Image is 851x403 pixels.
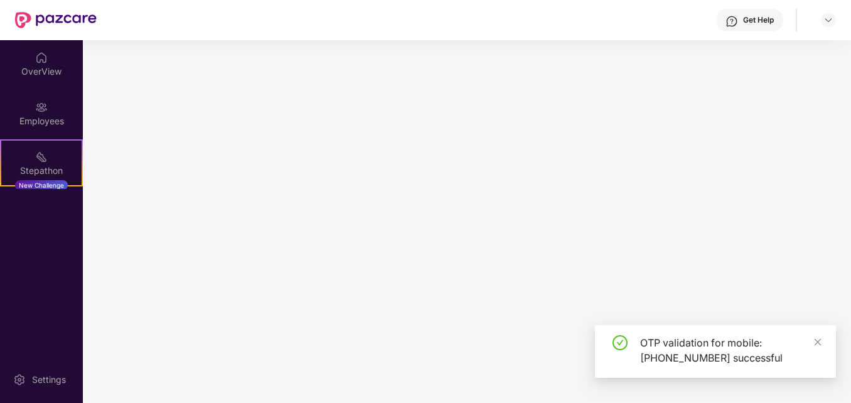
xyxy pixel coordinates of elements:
[640,335,821,365] div: OTP validation for mobile: [PHONE_NUMBER] successful
[613,335,628,350] span: check-circle
[35,51,48,64] img: svg+xml;base64,PHN2ZyBpZD0iSG9tZSIgeG1sbnM9Imh0dHA6Ly93d3cudzMub3JnLzIwMDAvc3ZnIiB3aWR0aD0iMjAiIG...
[1,164,82,177] div: Stepathon
[725,15,738,28] img: svg+xml;base64,PHN2ZyBpZD0iSGVscC0zMngzMiIgeG1sbnM9Imh0dHA6Ly93d3cudzMub3JnLzIwMDAvc3ZnIiB3aWR0aD...
[35,151,48,163] img: svg+xml;base64,PHN2ZyB4bWxucz0iaHR0cDovL3d3dy53My5vcmcvMjAwMC9zdmciIHdpZHRoPSIyMSIgaGVpZ2h0PSIyMC...
[15,12,97,28] img: New Pazcare Logo
[35,101,48,114] img: svg+xml;base64,PHN2ZyBpZD0iRW1wbG95ZWVzIiB4bWxucz0iaHR0cDovL3d3dy53My5vcmcvMjAwMC9zdmciIHdpZHRoPS...
[28,373,70,386] div: Settings
[13,373,26,386] img: svg+xml;base64,PHN2ZyBpZD0iU2V0dGluZy0yMHgyMCIgeG1sbnM9Imh0dHA6Ly93d3cudzMub3JnLzIwMDAvc3ZnIiB3aW...
[15,180,68,190] div: New Challenge
[823,15,833,25] img: svg+xml;base64,PHN2ZyBpZD0iRHJvcGRvd24tMzJ4MzIiIHhtbG5zPSJodHRwOi8vd3d3LnczLm9yZy8yMDAwL3N2ZyIgd2...
[743,15,774,25] div: Get Help
[813,338,822,347] span: close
